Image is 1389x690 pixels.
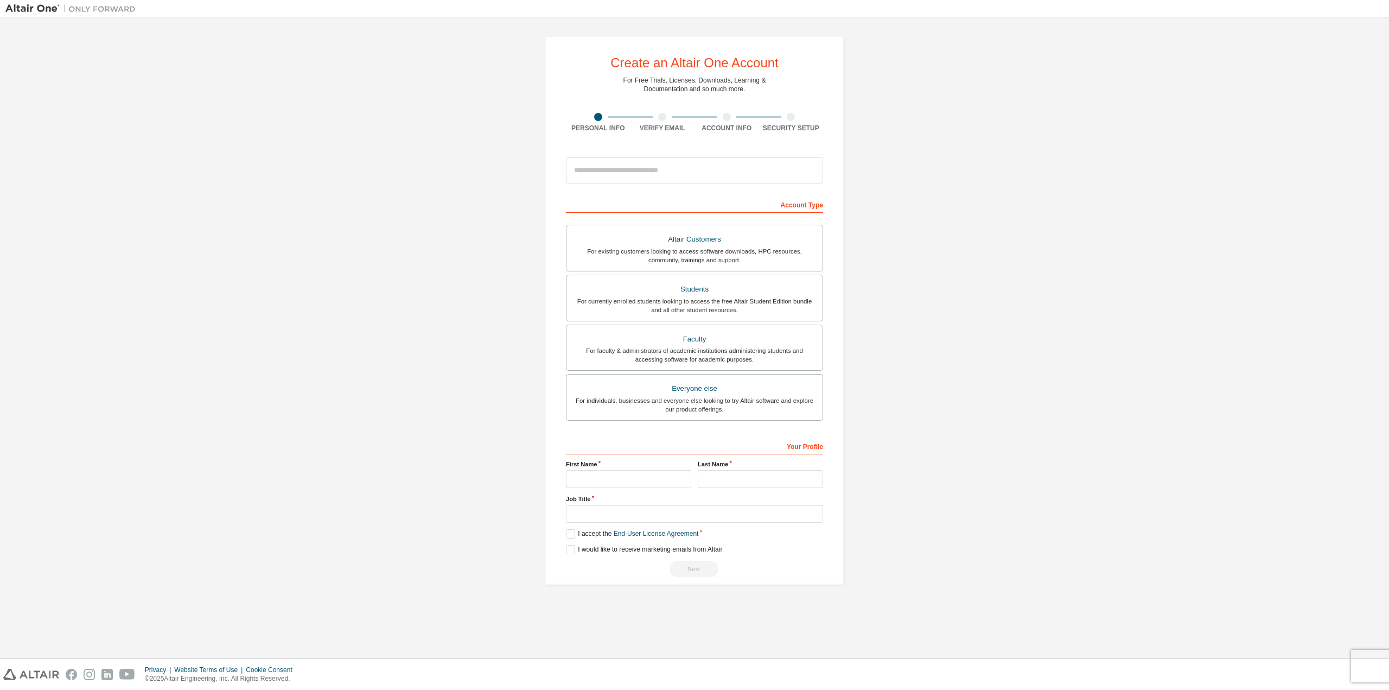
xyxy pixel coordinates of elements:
div: For individuals, businesses and everyone else looking to try Altair software and explore our prod... [573,396,816,414]
div: Your Profile [566,437,823,454]
div: Account Type [566,195,823,213]
img: altair_logo.svg [3,669,59,680]
label: First Name [566,460,691,469]
label: Job Title [566,495,823,503]
div: Verify Email [630,124,695,132]
img: Altair One [5,3,141,14]
div: Personal Info [566,124,630,132]
img: linkedin.svg [101,669,113,680]
img: instagram.svg [84,669,95,680]
label: Last Name [698,460,823,469]
div: For faculty & administrators of academic institutions administering students and accessing softwa... [573,346,816,364]
label: I accept the [566,529,698,539]
div: For Free Trials, Licenses, Downloads, Learning & Documentation and so much more. [623,76,766,93]
label: I would like to receive marketing emails from Altair [566,545,722,554]
div: Cookie Consent [246,666,298,674]
div: Website Terms of Use [174,666,246,674]
div: Everyone else [573,381,816,396]
div: Altair Customers [573,232,816,247]
div: Privacy [145,666,174,674]
div: Students [573,282,816,297]
img: youtube.svg [119,669,135,680]
div: Security Setup [759,124,824,132]
p: © 2025 Altair Engineering, Inc. All Rights Reserved. [145,674,299,683]
div: Account Info [694,124,759,132]
a: End-User License Agreement [614,530,699,537]
div: Faculty [573,332,816,347]
div: Create an Altair One Account [610,56,779,69]
div: Read and acccept EULA to continue [566,561,823,577]
div: For existing customers looking to access software downloads, HPC resources, community, trainings ... [573,247,816,264]
img: facebook.svg [66,669,77,680]
div: For currently enrolled students looking to access the free Altair Student Edition bundle and all ... [573,297,816,314]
